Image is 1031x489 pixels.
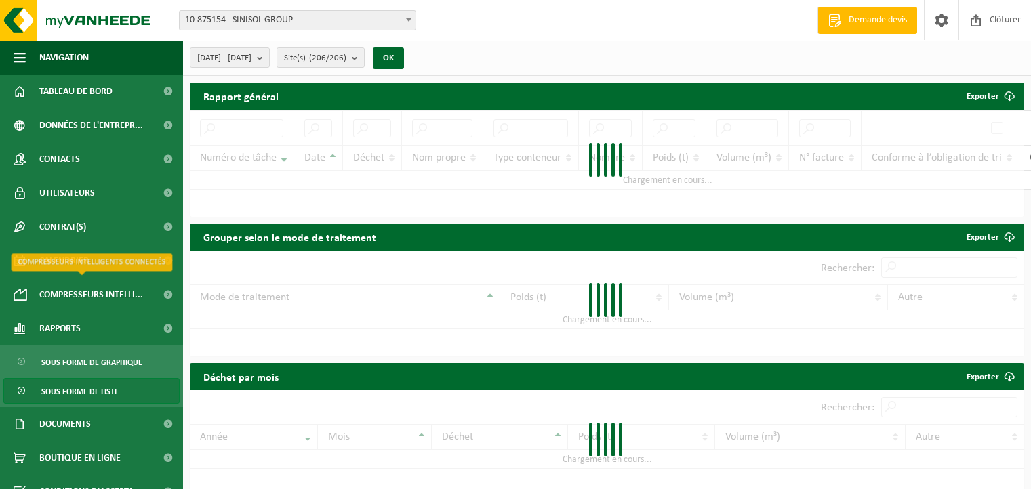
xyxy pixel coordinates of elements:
[277,47,365,68] button: Site(s)(206/206)
[39,441,121,475] span: Boutique en ligne
[39,312,81,345] span: Rapports
[39,142,80,176] span: Contacts
[39,75,113,108] span: Tableau de bord
[39,108,143,142] span: Données de l'entrepr...
[179,10,416,30] span: 10-875154 - SINISOL GROUP
[39,210,86,244] span: Contrat(s)
[41,349,142,375] span: Sous forme de graphique
[845,14,910,27] span: Demande devis
[817,7,917,34] a: Demande devis
[39,176,95,210] span: Utilisateurs
[373,47,404,69] button: OK
[39,407,91,441] span: Documents
[39,41,89,75] span: Navigation
[190,224,390,250] h2: Grouper selon le mode de traitement
[39,278,143,312] span: Compresseurs intelli...
[284,48,346,68] span: Site(s)
[190,47,270,68] button: [DATE] - [DATE]
[39,244,89,278] span: Calendrier
[956,363,1023,390] a: Exporter
[180,11,416,30] span: 10-875154 - SINISOL GROUP
[956,83,1023,110] button: Exporter
[309,54,346,62] count: (206/206)
[197,48,251,68] span: [DATE] - [DATE]
[190,83,292,110] h2: Rapport général
[190,363,292,389] h2: Déchet par mois
[3,378,180,404] a: Sous forme de liste
[956,224,1023,251] a: Exporter
[3,349,180,375] a: Sous forme de graphique
[41,379,119,404] span: Sous forme de liste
